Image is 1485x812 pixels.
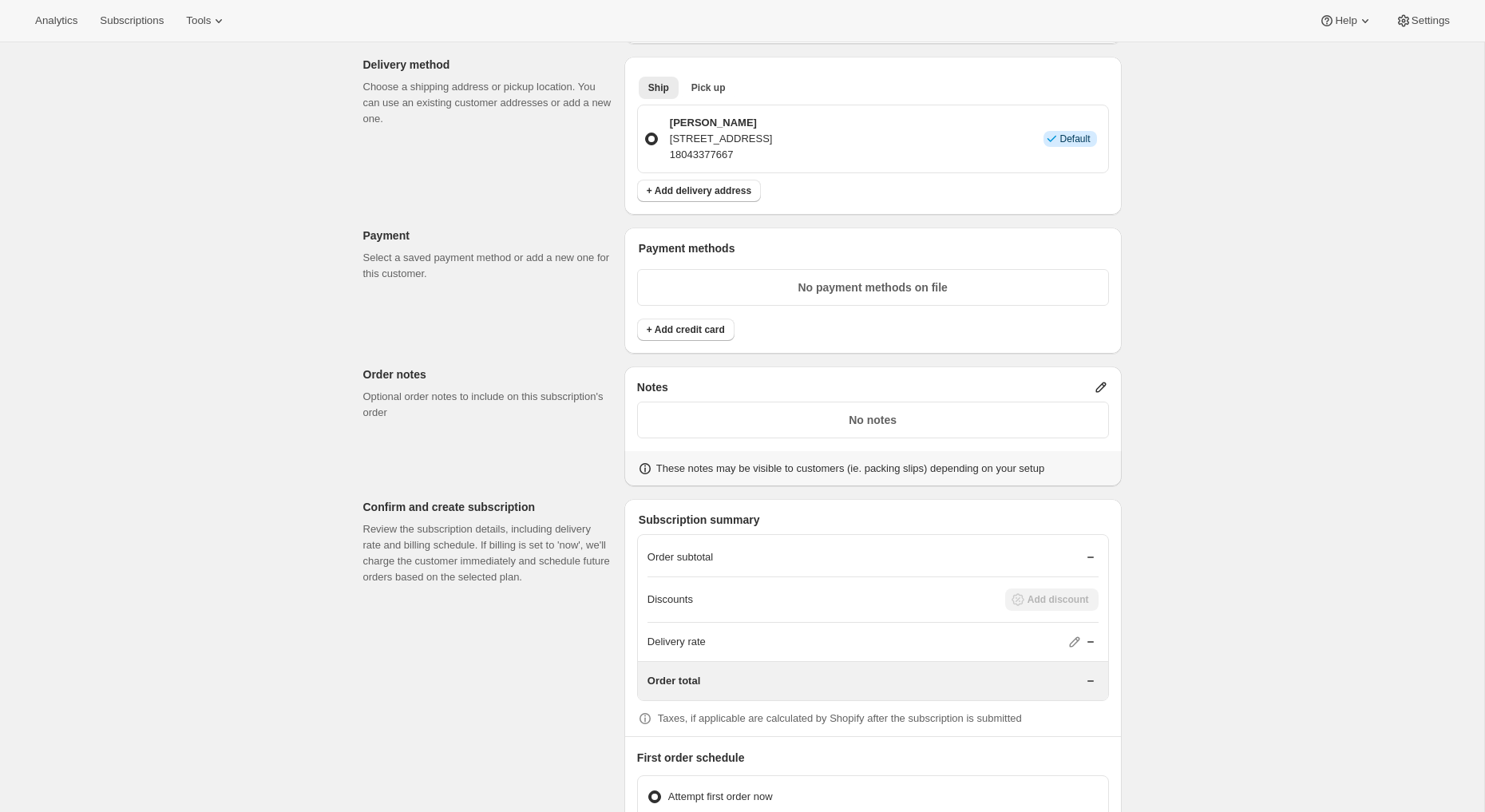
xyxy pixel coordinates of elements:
[639,512,1109,528] p: Subscription summary
[176,10,236,32] button: Tools
[363,57,612,73] p: Delivery method
[637,180,761,202] button: + Add delivery address
[637,379,668,395] span: Notes
[647,592,693,608] p: Discounts
[637,319,735,341] button: + Add credit card
[1386,10,1459,32] button: Settings
[647,634,706,650] p: Delivery rate
[1059,133,1090,145] span: Default
[637,750,1109,766] p: First order schedule
[658,711,1022,727] p: Taxes, if applicable are calculated by Shopify after the subscription is submitted
[668,790,773,802] span: Attempt first order now
[691,81,726,94] span: Pick up
[639,240,1109,256] p: Payment methods
[647,549,713,565] p: Order subtotal
[670,131,773,147] p: [STREET_ADDRESS]
[26,10,87,32] button: Analytics
[363,228,612,244] p: Payment
[90,10,173,32] button: Subscriptions
[363,79,612,127] p: Choose a shipping address or pickup location. You can use an existing customer addresses or add a...
[363,499,612,515] p: Confirm and create subscription
[648,81,669,94] span: Ship
[647,673,700,689] p: Order total
[363,389,612,421] p: Optional order notes to include on this subscription's order
[186,14,211,27] span: Tools
[647,412,1099,428] p: No notes
[647,184,751,197] span: + Add delivery address
[1412,14,1450,27] span: Settings
[647,323,725,336] span: + Add credit card
[647,279,1099,295] p: No payment methods on file
[1335,14,1356,27] span: Help
[363,250,612,282] p: Select a saved payment method or add a new one for this customer.
[35,14,77,27] span: Analytics
[100,14,164,27] span: Subscriptions
[363,366,612,382] p: Order notes
[670,115,773,131] p: [PERSON_NAME]
[656,461,1044,477] p: These notes may be visible to customers (ie. packing slips) depending on your setup
[363,521,612,585] p: Review the subscription details, including delivery rate and billing schedule. If billing is set ...
[1309,10,1382,32] button: Help
[670,147,773,163] p: 18043377667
